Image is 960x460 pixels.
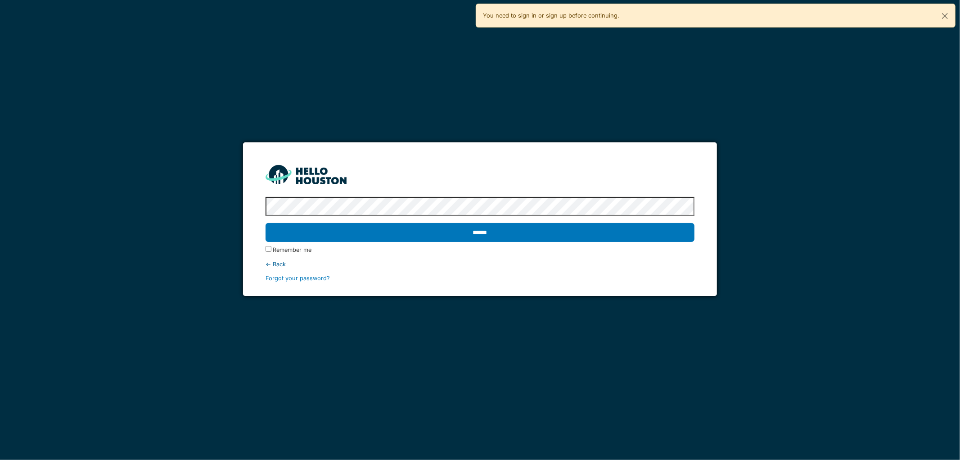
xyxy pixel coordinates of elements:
[266,260,695,269] div: ← Back
[266,165,347,184] img: HH_line-BYnF2_Hg.png
[266,275,330,282] a: Forgot your password?
[476,4,956,27] div: You need to sign in or sign up before continuing.
[935,4,955,28] button: Close
[273,246,312,254] label: Remember me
